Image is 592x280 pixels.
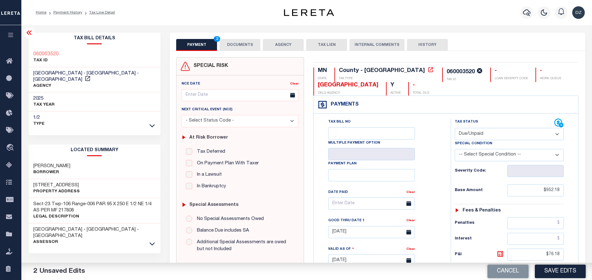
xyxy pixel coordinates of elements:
[182,107,232,113] label: Next Critical Event (NCE)
[182,81,200,87] label: NCE Date
[284,9,334,16] img: logo-dark.svg
[194,183,226,190] label: In Bankruptcy
[328,161,356,167] label: Payment Plan
[455,250,507,259] h6: P&I
[33,227,156,239] h3: [GEOGRAPHIC_DATA] - [GEOGRAPHIC_DATA] - [GEOGRAPHIC_DATA]
[455,188,507,193] h6: Base Amount
[507,184,564,196] input: $
[406,191,415,194] a: Clear
[407,39,448,51] button: HISTORY
[390,82,401,89] div: Y
[328,226,415,238] input: Enter Date
[339,68,425,74] div: County - [GEOGRAPHIC_DATA]
[318,82,378,89] div: [GEOGRAPHIC_DATA]
[33,214,156,220] p: Legal Description
[328,102,359,108] h4: Payments
[33,58,59,64] p: TAX ID
[572,6,585,19] img: svg+xml;base64,PHN2ZyB4bWxucz0iaHR0cDovL3d3dy53My5vcmcvMjAwMC9zdmciIHBvaW50ZXItZXZlbnRzPSJub25lIi...
[182,89,299,102] input: Enter Date
[447,77,483,82] p: TAX ID
[190,63,228,69] h4: SPECIAL RISK
[318,91,378,96] p: DELQ AGENCY
[455,236,507,241] h6: Interest
[507,249,564,261] input: $
[194,160,259,167] label: On Payment Plan With Taxer
[33,189,80,195] p: Property Address
[33,163,70,169] h3: [PERSON_NAME]
[194,216,264,223] label: No Special Assessments Owed
[29,145,161,156] h2: LOCATED SUMMARY
[40,268,85,275] span: Unsaved Edits
[33,115,45,121] h3: 1/2
[89,11,115,14] a: Tax Line Detail
[328,190,348,195] label: Date Paid
[33,239,156,245] p: Assessor
[33,102,55,108] p: TAX YEAR
[406,219,415,222] a: Clear
[318,76,327,81] p: STATE
[328,197,415,210] input: Enter Date
[540,76,561,81] p: WORK QUEUE
[507,217,564,229] input: $
[6,144,16,152] i: travel_explore
[328,140,380,146] label: Multiple Payment Option
[189,202,238,208] h6: Special Assessments
[455,119,478,125] label: Tax Status
[487,265,529,278] button: Cancel
[463,208,501,213] h6: Fees & Penalties
[33,268,37,275] span: 2
[36,11,46,14] a: Home
[194,239,294,253] label: Additional Special Assessments are owed but not Included
[33,51,59,58] a: 060003520
[540,68,561,74] div: -
[194,171,222,178] label: In a Lawsuit
[406,248,415,251] a: Clear
[318,68,327,74] div: MN
[413,91,429,96] p: TOTAL DLQ
[495,76,528,81] p: LOAN SEVERITY CODE
[413,82,429,89] div: -
[263,39,304,51] button: AGENCY
[33,96,55,102] h3: 2025
[328,119,350,125] label: Tax Bill No
[33,182,80,189] h3: [STREET_ADDRESS]
[390,91,401,96] p: ACTIVE
[220,39,260,51] button: DOCUMENTS
[214,36,220,42] span: 2
[535,265,586,278] button: Save Edits
[33,83,156,89] p: AGENCY
[306,39,347,51] button: TAX LIEN
[194,227,249,234] label: Balance Due includes SA
[290,82,299,85] a: Clear
[194,148,225,156] label: Tax Deferred
[328,246,354,252] label: Valid as Of
[350,39,405,51] button: INTERNAL COMMENTS
[339,76,435,81] p: TAX TYPE
[507,233,564,245] input: $
[33,71,139,82] span: [GEOGRAPHIC_DATA] - [GEOGRAPHIC_DATA] - [GEOGRAPHIC_DATA]
[328,254,415,266] input: Enter Date
[53,11,82,14] a: Payment History
[189,135,228,140] h6: At Risk Borrower
[33,169,70,176] p: Borrower
[455,168,507,173] h6: Severity Code:
[495,68,528,74] div: -
[33,121,45,127] p: Type
[328,218,364,223] label: Good Thru Date 1
[447,69,475,75] div: 060003520
[29,33,161,44] h2: Tax Bill Details
[33,201,156,214] h3: Sect-23 Twp-106 Range-006 PAR 95 X 250 E 1/2 NE 1/4 AS PER MF 217808
[176,39,217,51] button: PAYMENT
[455,141,492,146] label: Special Condition
[455,221,507,226] h6: Penalties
